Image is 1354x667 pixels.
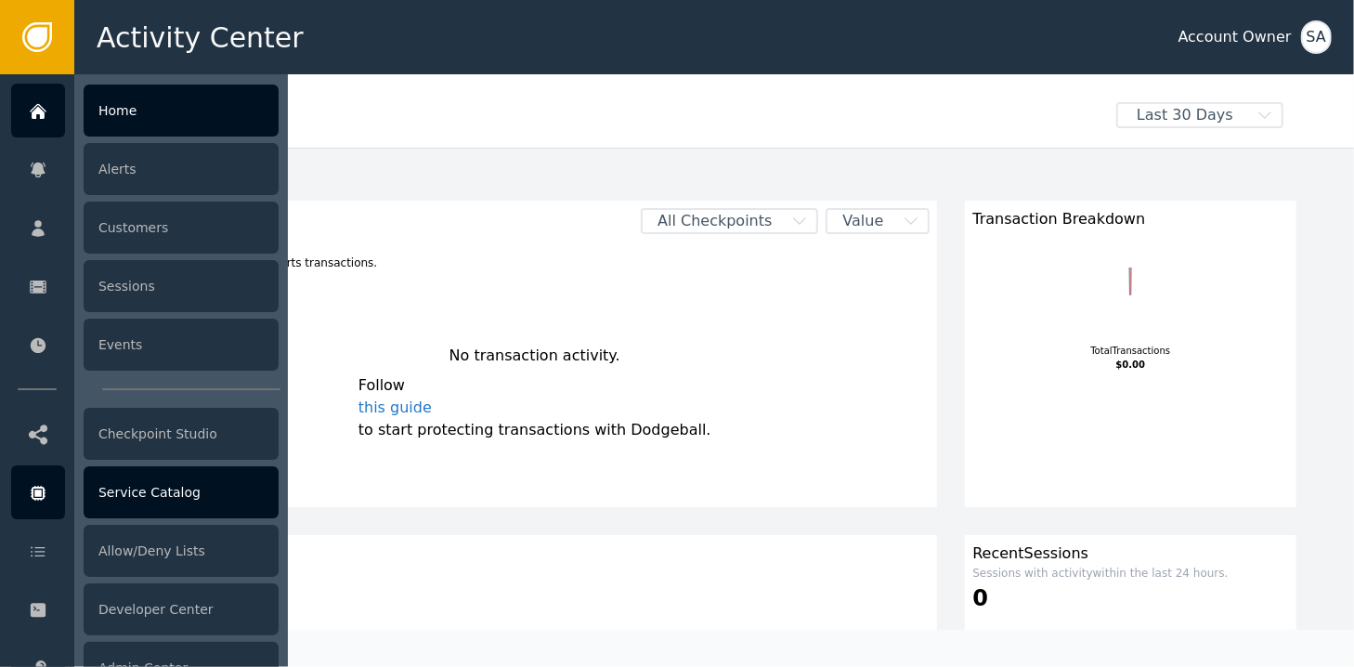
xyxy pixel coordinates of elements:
[972,543,1289,565] div: Recent Sessions
[972,208,1145,230] span: Transaction Breakdown
[84,525,279,577] div: Allow/Deny Lists
[84,466,279,518] div: Service Catalog
[84,260,279,312] div: Sessions
[1178,26,1292,48] div: Account Owner
[84,85,279,137] div: Home
[358,374,711,441] div: Follow to start protecting transactions with Dodgeball.
[11,524,279,578] a: Allow/Deny Lists
[11,318,279,372] a: Events
[11,465,279,519] a: Service Catalog
[84,319,279,371] div: Events
[84,143,279,195] div: Alerts
[11,201,279,255] a: Customers
[1090,346,1171,356] tspan: Total Transactions
[1301,20,1332,54] button: SA
[97,17,304,59] span: Activity Center
[84,202,279,254] div: Customers
[139,543,930,565] div: Customers
[827,210,898,232] span: Value
[84,408,279,460] div: Checkpoint Studio
[84,583,279,635] div: Developer Center
[1116,360,1146,370] tspan: $0.00
[449,347,620,364] span: No transaction activity.
[11,142,279,196] a: Alerts
[11,407,279,461] a: Checkpoint Studio
[132,102,1103,143] div: Welcome
[1103,102,1296,128] button: Last 30 Days
[1118,104,1252,126] span: Last 30 Days
[11,582,279,636] a: Developer Center
[358,397,711,419] a: this guide
[643,210,787,232] span: All Checkpoints
[972,582,1289,615] div: 0
[826,208,930,234] button: Value
[11,259,279,313] a: Sessions
[972,565,1289,582] div: Sessions with activity within the last 24 hours.
[641,208,818,234] button: All Checkpoints
[11,84,279,137] a: Home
